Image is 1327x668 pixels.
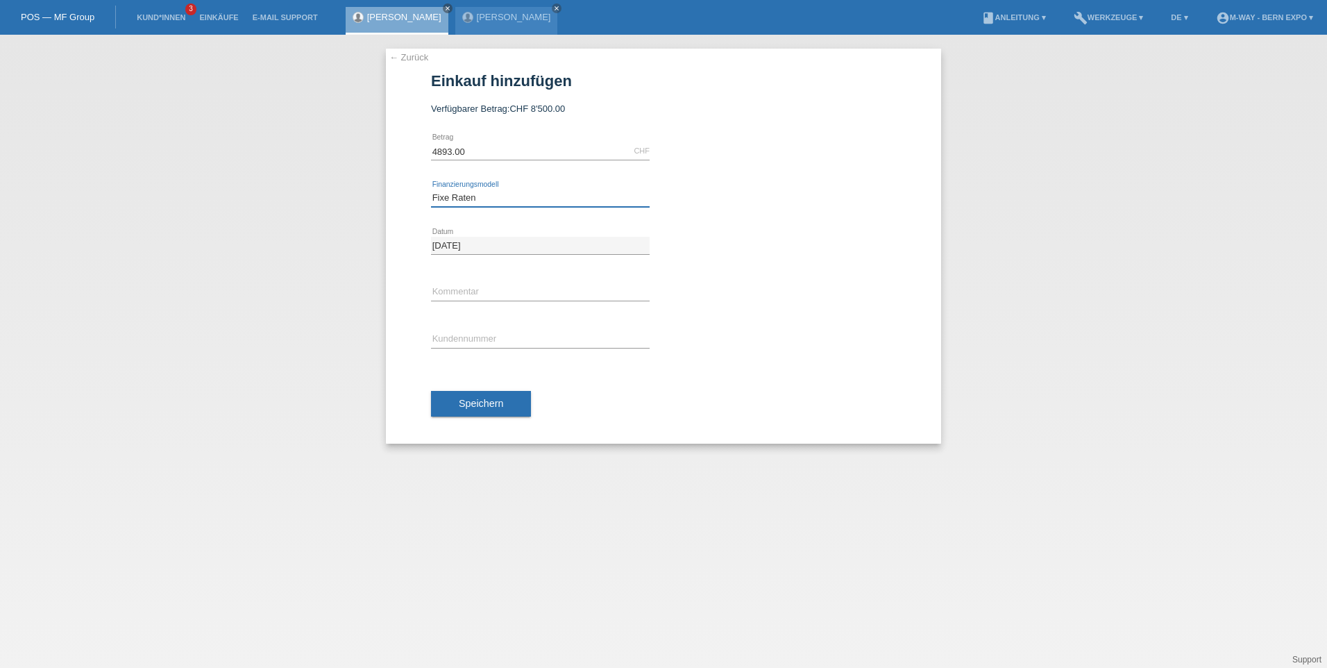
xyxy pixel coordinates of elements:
[1209,13,1320,22] a: account_circlem-way - Bern Expo ▾
[553,5,560,12] i: close
[634,147,650,155] div: CHF
[1292,655,1321,665] a: Support
[431,103,896,114] div: Verfügbarer Betrag:
[431,72,896,90] h1: Einkauf hinzufügen
[21,12,94,22] a: POS — MF Group
[1074,11,1088,25] i: build
[431,391,531,417] button: Speichern
[130,13,192,22] a: Kund*innen
[509,103,565,114] span: CHF 8'500.00
[1216,11,1230,25] i: account_circle
[185,3,196,15] span: 3
[246,13,325,22] a: E-Mail Support
[389,52,428,62] a: ← Zurück
[981,11,995,25] i: book
[1164,13,1194,22] a: DE ▾
[367,12,441,22] a: [PERSON_NAME]
[552,3,561,13] a: close
[443,3,453,13] a: close
[192,13,245,22] a: Einkäufe
[974,13,1053,22] a: bookAnleitung ▾
[444,5,451,12] i: close
[477,12,551,22] a: [PERSON_NAME]
[1067,13,1151,22] a: buildWerkzeuge ▾
[459,398,503,409] span: Speichern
